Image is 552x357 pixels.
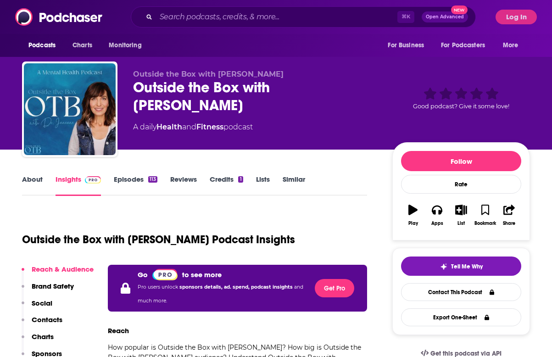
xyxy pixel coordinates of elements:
[408,221,418,226] div: Play
[32,315,62,324] p: Contacts
[397,11,414,23] span: ⌘ K
[22,265,94,282] button: Reach & Audience
[497,199,521,232] button: Share
[32,265,94,273] p: Reach & Audience
[440,263,447,270] img: tell me why sparkle
[496,10,537,24] button: Log In
[138,270,148,279] p: Go
[182,123,196,131] span: and
[401,308,521,326] button: Export One-Sheet
[503,39,519,52] span: More
[28,39,56,52] span: Podcasts
[85,176,101,184] img: Podchaser Pro
[401,151,521,171] button: Follow
[315,279,354,297] button: Get Pro
[401,257,521,276] button: tell me why sparkleTell Me Why
[138,280,307,308] p: Pro users unlock and much more.
[32,299,52,307] p: Social
[401,283,521,301] a: Contact This Podcast
[72,39,92,52] span: Charts
[22,233,295,246] h1: Outside the Box with [PERSON_NAME] Podcast Insights
[210,175,243,196] a: Credits1
[503,221,515,226] div: Share
[22,332,54,349] button: Charts
[451,263,483,270] span: Tell Me Why
[283,175,305,196] a: Similar
[114,175,157,196] a: Episodes113
[67,37,98,54] a: Charts
[388,39,424,52] span: For Business
[496,37,530,54] button: open menu
[401,175,521,194] div: Rate
[474,221,496,226] div: Bookmark
[152,268,178,280] a: Pro website
[109,39,141,52] span: Monitoring
[22,299,52,316] button: Social
[449,199,473,232] button: List
[170,175,197,196] a: Reviews
[148,176,157,183] div: 113
[392,70,530,127] div: Good podcast? Give it some love!
[56,175,101,196] a: InsightsPodchaser Pro
[435,37,498,54] button: open menu
[425,199,449,232] button: Apps
[426,15,464,19] span: Open Advanced
[401,199,425,232] button: Play
[457,221,465,226] div: List
[381,37,435,54] button: open menu
[413,103,509,110] span: Good podcast? Give it some love!
[108,326,129,335] h3: Reach
[131,6,476,28] div: Search podcasts, credits, & more...
[152,269,178,280] img: Podchaser Pro
[473,199,497,232] button: Bookmark
[32,282,74,290] p: Brand Safety
[133,122,253,133] div: A daily podcast
[441,39,485,52] span: For Podcasters
[182,270,222,279] p: to see more
[256,175,270,196] a: Lists
[133,70,284,78] span: Outside the Box with [PERSON_NAME]
[431,221,443,226] div: Apps
[156,123,182,131] a: Health
[156,10,397,24] input: Search podcasts, credits, & more...
[22,282,74,299] button: Brand Safety
[22,37,67,54] button: open menu
[451,6,468,14] span: New
[238,176,243,183] div: 1
[102,37,153,54] button: open menu
[24,63,116,155] img: Outside the Box with Dr. Janeane Bernstein
[15,8,103,26] img: Podchaser - Follow, Share and Rate Podcasts
[22,175,43,196] a: About
[32,332,54,341] p: Charts
[179,284,294,290] span: sponsors details, ad. spend, podcast insights
[196,123,223,131] a: Fitness
[22,315,62,332] button: Contacts
[422,11,468,22] button: Open AdvancedNew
